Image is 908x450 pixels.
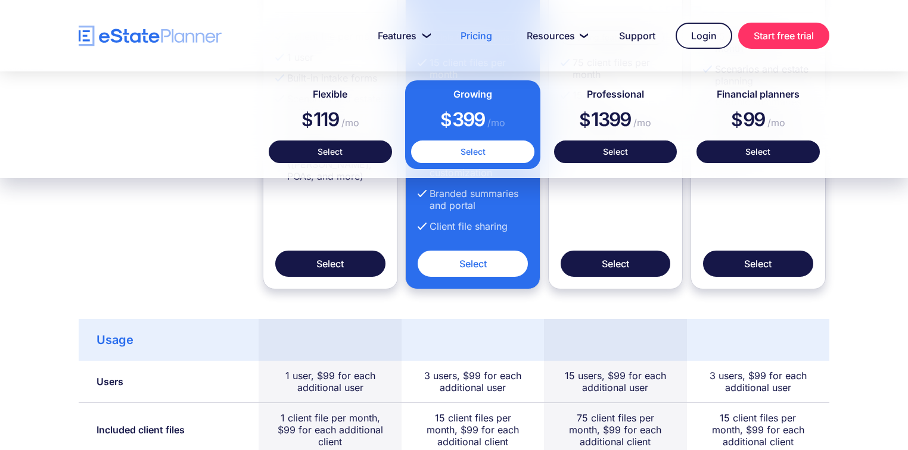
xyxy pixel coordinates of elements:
span: /mo [484,117,505,129]
a: Select [696,140,820,163]
h4: Growing [411,86,534,102]
a: Support [605,24,670,48]
div: 15 client files per month, $99 for each additional client [419,412,526,448]
div: 75 client files per month, $99 for each additional client [562,412,668,448]
a: Login [676,23,732,49]
li: Branded summaries and portal [418,187,528,211]
div: Usage [97,334,133,346]
div: 3 users, $99 for each additional user [705,370,811,393]
div: Included client files [97,424,185,436]
span: /mo [764,117,785,129]
span: $ [301,109,313,130]
a: Select [269,140,392,163]
h4: Professional [554,86,677,102]
span: $ [440,109,452,130]
div: 15 users, $99 for each additional user [562,370,668,393]
span: $ [579,109,591,130]
a: Select [418,251,528,277]
span: $ [731,109,743,130]
a: home [79,26,222,46]
span: /mo [338,117,359,129]
div: 119 [269,102,392,140]
div: 1 client file per month, $99 for each additional client [276,412,383,448]
div: 15 client files per month, $99 for each additional client [705,412,811,448]
a: Pricing [446,24,506,48]
h4: Financial planners [696,86,820,102]
h4: Flexible [269,86,392,102]
a: Features [363,24,440,48]
a: Select [703,251,813,277]
div: 1 user, $99 for each additional user [276,370,383,393]
a: Select [275,251,385,277]
div: 3 users, $99 for each additional user [419,370,526,393]
div: Users [97,376,123,387]
div: 1399 [554,102,677,140]
a: Resources [512,24,599,48]
a: Select [554,140,677,163]
a: Start free trial [738,23,829,49]
div: 99 [696,102,820,140]
span: /mo [630,117,651,129]
a: Select [561,251,671,277]
a: Select [411,140,534,163]
div: 399 [411,102,534,140]
li: Client file sharing [418,220,528,232]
